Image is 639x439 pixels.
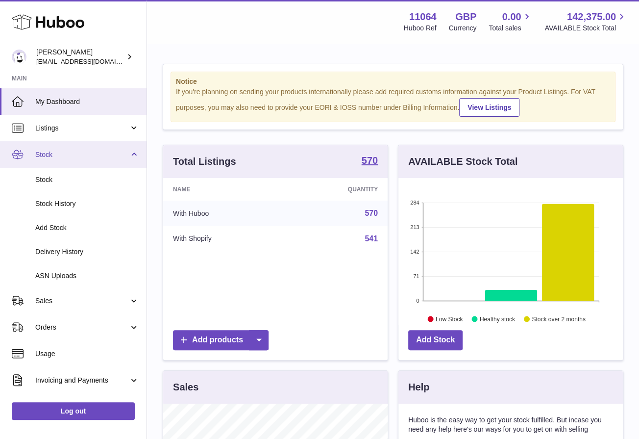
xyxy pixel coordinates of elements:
[410,249,419,255] text: 142
[489,24,532,33] span: Total sales
[567,10,616,24] span: 142,375.00
[544,10,627,33] a: 142,375.00 AVAILABLE Stock Total
[36,48,124,66] div: [PERSON_NAME]
[35,97,139,106] span: My Dashboard
[163,226,284,252] td: With Shopify
[12,50,26,64] img: imichellrs@gmail.com
[489,10,532,33] a: 0.00 Total sales
[35,271,139,281] span: ASN Uploads
[173,330,269,350] a: Add products
[416,298,419,304] text: 0
[35,199,139,208] span: Stock History
[449,24,477,33] div: Currency
[35,247,139,257] span: Delivery History
[544,24,627,33] span: AVAILABLE Stock Total
[176,77,610,86] strong: Notice
[365,209,378,217] a: 570
[35,349,139,359] span: Usage
[410,200,419,206] text: 284
[35,223,139,232] span: Add Stock
[408,330,463,350] a: Add Stock
[409,10,437,24] strong: 11064
[436,315,463,322] text: Low Stock
[459,98,519,117] a: View Listings
[36,57,144,65] span: [EMAIL_ADDRESS][DOMAIN_NAME]
[502,10,521,24] span: 0.00
[408,415,613,434] p: Huboo is the easy way to get your stock fulfilled. But incase you need any help here's our ways f...
[284,178,388,201] th: Quantity
[176,87,610,117] div: If you're planning on sending your products internationally please add required customs informati...
[173,381,198,394] h3: Sales
[410,224,419,230] text: 213
[35,296,129,306] span: Sales
[408,381,429,394] h3: Help
[455,10,476,24] strong: GBP
[480,315,516,322] text: Healthy stock
[365,234,378,243] a: 541
[404,24,437,33] div: Huboo Ref
[12,402,135,420] a: Log out
[173,155,236,168] h3: Total Listings
[163,201,284,226] td: With Huboo
[532,315,585,322] text: Stock over 2 months
[35,323,129,332] span: Orders
[35,175,139,184] span: Stock
[413,273,419,279] text: 71
[163,178,284,201] th: Name
[408,155,517,168] h3: AVAILABLE Stock Total
[35,376,129,385] span: Invoicing and Payments
[362,155,378,167] a: 570
[35,124,129,133] span: Listings
[35,150,129,159] span: Stock
[362,155,378,165] strong: 570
